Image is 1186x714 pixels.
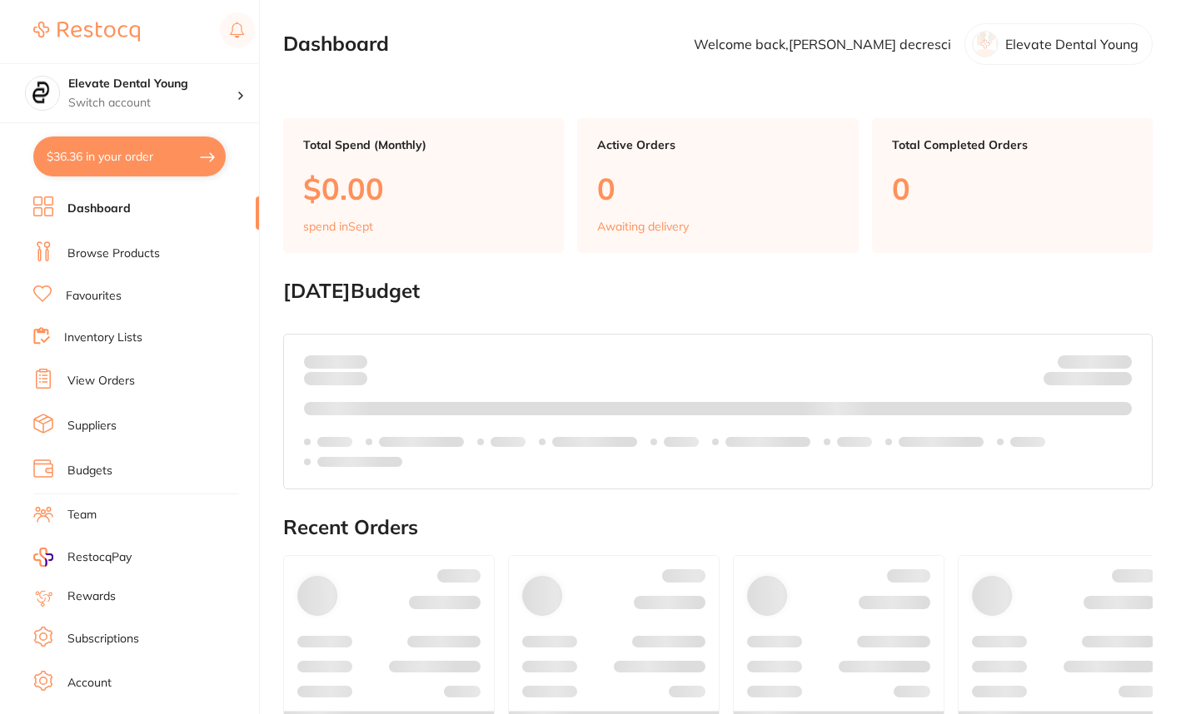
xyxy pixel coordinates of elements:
a: Dashboard [67,201,131,217]
strong: $NaN [1099,354,1132,369]
p: Active Orders [597,138,838,151]
a: Suppliers [67,418,117,434]
p: Elevate Dental Young [1005,37,1139,52]
a: Team [67,507,97,523]
a: Rewards [67,588,116,605]
p: Labels extended [317,455,402,469]
p: $0.00 [303,171,544,206]
a: Restocq Logo [33,12,140,51]
p: Total Spend (Monthly) [303,138,544,151]
a: Budgets [67,463,112,479]
p: Labels extended [379,435,464,449]
img: Elevate Dental Young [26,77,59,110]
p: Labels [491,435,526,449]
a: Browse Products [67,245,160,262]
a: Subscriptions [67,631,139,647]
p: spend in Sept [303,220,373,233]
a: Favourites [66,288,122,305]
strong: $0.00 [338,354,367,369]
p: Labels extended [552,435,637,449]
a: RestocqPay [33,548,132,567]
a: Inventory Lists [64,330,142,346]
p: Budget: [1058,355,1132,368]
img: RestocqPay [33,548,53,567]
h2: Recent Orders [283,516,1153,539]
p: Total Completed Orders [892,138,1133,151]
p: Awaiting delivery [597,220,689,233]
p: Switch account [68,95,237,112]
p: 0 [597,171,838,206]
p: Labels [317,435,352,449]
p: Labels [837,435,872,449]
p: Labels [1010,435,1045,449]
p: Remaining: [1044,369,1132,389]
button: $36.36 in your order [33,136,226,176]
a: Total Spend (Monthly)$0.00spend inSept [283,118,564,253]
p: month [304,369,367,389]
h2: Dashboard [283,32,389,56]
p: Labels [664,435,699,449]
p: Labels extended [725,435,810,449]
p: Welcome back, [PERSON_NAME] decresci [694,37,951,52]
a: Total Completed Orders0 [872,118,1153,253]
h2: [DATE] Budget [283,280,1153,303]
a: Account [67,675,112,692]
strong: $0.00 [1103,374,1132,389]
h4: Elevate Dental Young [68,76,237,92]
p: Spent: [304,355,367,368]
p: Labels extended [899,435,984,449]
a: Active Orders0Awaiting delivery [577,118,858,253]
img: Restocq Logo [33,22,140,42]
a: View Orders [67,373,135,389]
p: 0 [892,171,1133,206]
span: RestocqPay [67,549,132,566]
